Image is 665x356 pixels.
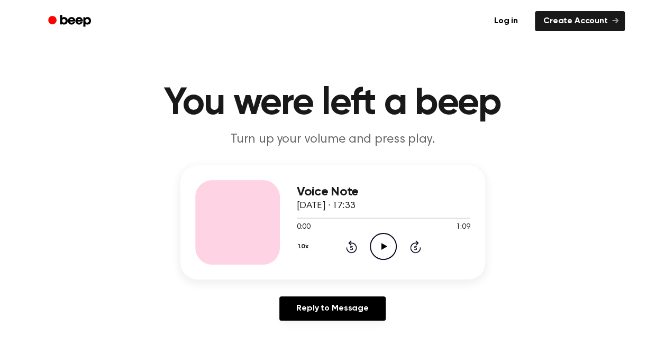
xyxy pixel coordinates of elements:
h3: Voice Note [297,185,470,199]
a: Beep [41,11,101,32]
a: Reply to Message [279,296,385,321]
a: Log in [484,9,529,33]
span: 0:00 [297,222,311,233]
p: Turn up your volume and press play. [130,131,536,148]
span: 1:09 [456,222,470,233]
h1: You were left a beep [62,85,604,123]
button: 1.0x [297,238,313,256]
span: [DATE] · 17:33 [297,201,355,211]
a: Create Account [535,11,625,31]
